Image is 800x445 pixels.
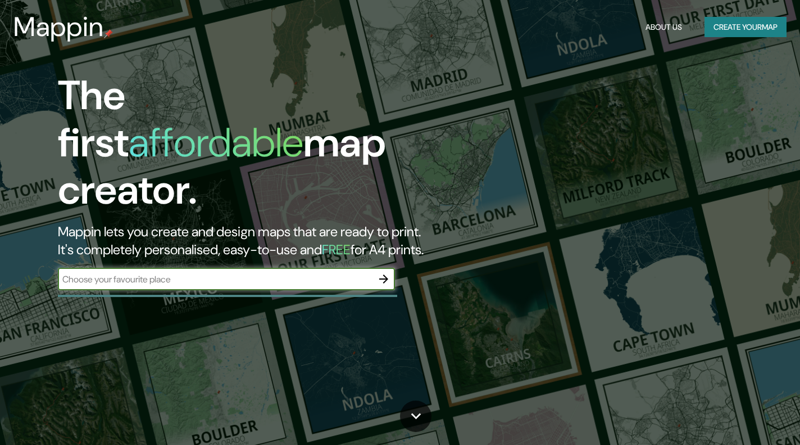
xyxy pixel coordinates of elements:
[58,273,372,286] input: Choose your favourite place
[104,29,113,38] img: mappin-pin
[704,17,787,38] button: Create yourmap
[322,241,351,258] h5: FREE
[58,72,458,223] h1: The first map creator.
[700,401,788,433] iframe: Help widget launcher
[58,223,458,259] h2: Mappin lets you create and design maps that are ready to print. It's completely personalised, eas...
[641,17,687,38] button: About Us
[13,11,104,43] h3: Mappin
[129,116,303,169] h1: affordable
